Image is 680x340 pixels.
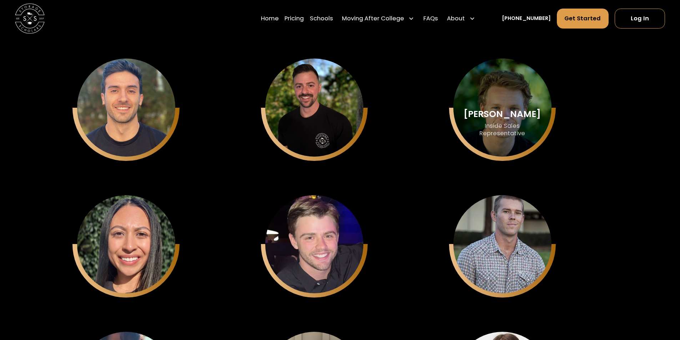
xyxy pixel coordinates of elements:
a: Home [261,8,279,29]
div: Inside Sales Representative [464,122,540,137]
a: Pricing [284,8,304,29]
a: Schools [310,8,333,29]
div: [PERSON_NAME] [464,109,541,119]
a: FAQs [423,8,438,29]
a: [PHONE_NUMBER] [502,15,551,22]
div: About [447,14,465,23]
div: Moving After College [342,14,404,23]
a: Log In [615,9,665,29]
img: Storage Scholars main logo [15,4,45,33]
div: About [444,8,478,29]
a: Get Started [557,9,609,29]
div: Moving After College [339,8,418,29]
